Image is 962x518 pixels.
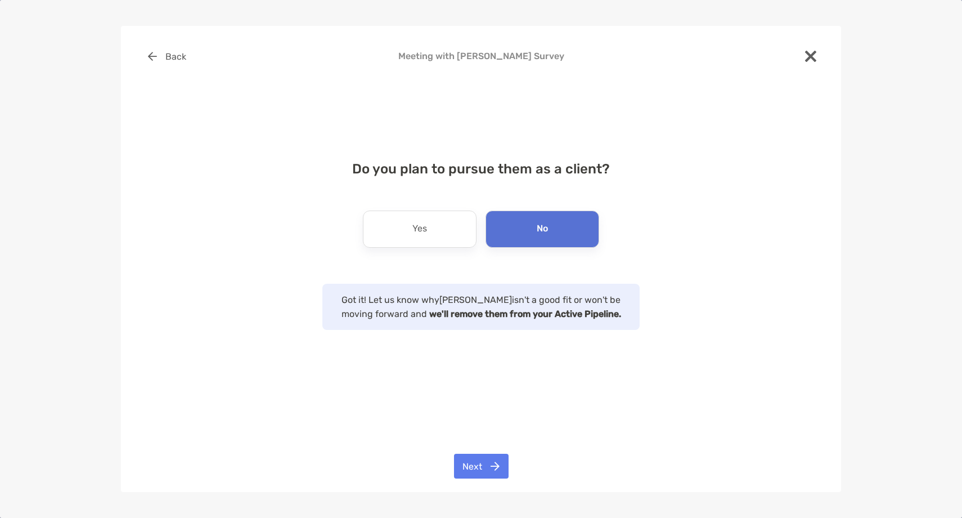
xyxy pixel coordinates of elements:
p: Got it! Let us know why [PERSON_NAME] isn't a good fit or won't be moving forward and [334,293,628,321]
h4: Do you plan to pursue them as a client? [139,161,823,177]
button: Next [454,454,509,479]
strong: we'll remove them from your Active Pipeline. [429,309,621,319]
img: button icon [148,52,157,61]
button: Back [139,44,195,69]
p: No [537,220,548,238]
img: close modal [805,51,816,62]
img: button icon [491,462,500,471]
h4: Meeting with [PERSON_NAME] Survey [139,51,823,61]
p: Yes [412,220,427,238]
